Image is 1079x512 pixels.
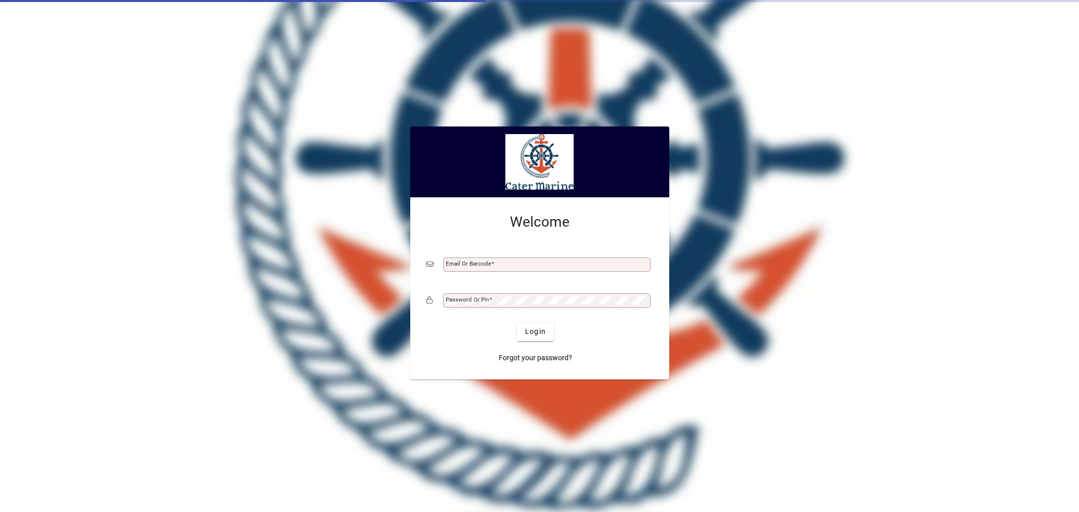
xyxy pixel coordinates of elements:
[525,326,546,337] span: Login
[517,323,554,341] button: Login
[426,214,653,231] h2: Welcome
[495,349,576,367] a: Forgot your password?
[499,353,572,363] span: Forgot your password?
[446,296,489,303] mat-label: Password or Pin
[446,260,491,267] mat-label: Email or Barcode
